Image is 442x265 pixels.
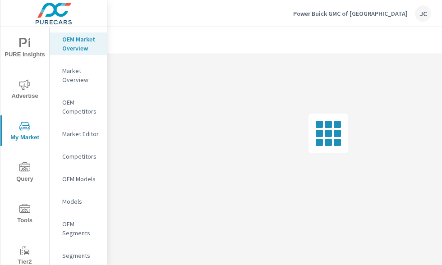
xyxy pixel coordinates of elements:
[3,79,46,101] span: Advertise
[62,66,100,84] p: Market Overview
[50,195,107,208] div: Models
[62,197,100,206] p: Models
[62,251,100,260] p: Segments
[62,35,100,53] p: OEM Market Overview
[50,32,107,55] div: OEM Market Overview
[415,5,431,22] div: JC
[3,38,46,60] span: PURE Insights
[62,219,100,238] p: OEM Segments
[50,96,107,118] div: OEM Competitors
[3,204,46,226] span: Tools
[62,174,100,183] p: OEM Models
[50,127,107,141] div: Market Editor
[50,249,107,262] div: Segments
[62,129,100,138] p: Market Editor
[3,162,46,184] span: Query
[50,172,107,186] div: OEM Models
[50,64,107,87] div: Market Overview
[62,98,100,116] p: OEM Competitors
[50,150,107,163] div: Competitors
[62,152,100,161] p: Competitors
[50,217,107,240] div: OEM Segments
[293,9,408,18] p: Power Buick GMC of [GEOGRAPHIC_DATA]
[3,121,46,143] span: My Market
